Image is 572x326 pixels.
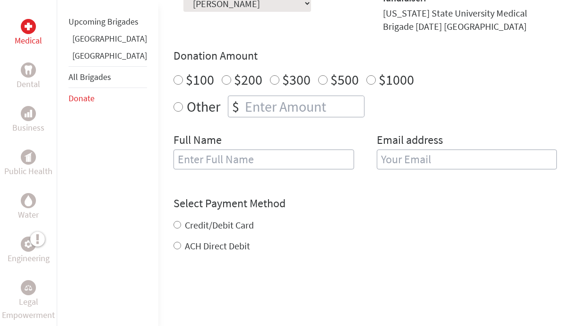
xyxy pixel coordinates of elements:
div: Public Health [21,150,36,165]
a: DentalDental [17,62,40,91]
div: Dental [21,62,36,78]
p: Dental [17,78,40,91]
div: [US_STATE] State University Medical Brigade [DATE] [GEOGRAPHIC_DATA] [383,7,557,33]
label: $300 [282,70,311,88]
label: $200 [234,70,262,88]
div: Legal Empowerment [21,280,36,295]
a: [GEOGRAPHIC_DATA] [72,50,147,61]
a: BusinessBusiness [12,106,44,134]
img: Legal Empowerment [25,285,32,291]
iframe: reCAPTCHA [173,272,317,308]
label: $1000 [379,70,414,88]
a: Upcoming Brigades [69,16,139,27]
li: Ghana [69,32,147,49]
p: Legal Empowerment [2,295,55,322]
div: $ [228,96,243,117]
a: WaterWater [18,193,39,221]
img: Water [25,195,32,206]
img: Dental [25,65,32,74]
li: Donate [69,88,147,109]
h4: Select Payment Method [173,196,557,211]
li: All Brigades [69,66,147,88]
a: Legal EmpowermentLegal Empowerment [2,280,55,322]
a: EngineeringEngineering [8,237,50,265]
div: Medical [21,19,36,34]
p: Business [12,121,44,134]
label: ACH Direct Debit [185,240,250,252]
li: Upcoming Brigades [69,11,147,32]
a: [GEOGRAPHIC_DATA] [72,33,147,44]
div: Water [21,193,36,208]
h4: Donation Amount [173,48,557,63]
label: $500 [330,70,359,88]
img: Engineering [25,240,32,248]
p: Water [18,208,39,221]
li: Guatemala [69,49,147,66]
label: Other [187,96,220,117]
img: Business [25,110,32,117]
a: Donate [69,93,95,104]
p: Engineering [8,252,50,265]
label: Email address [377,132,443,150]
div: Engineering [21,237,36,252]
label: Credit/Debit Card [185,219,254,231]
a: MedicalMedical [15,19,42,47]
label: $100 [186,70,214,88]
input: Enter Amount [243,96,364,117]
a: Public HealthPublic Health [4,150,52,178]
input: Enter Full Name [173,150,354,169]
img: Medical [25,23,32,30]
input: Your Email [377,150,557,169]
p: Medical [15,34,42,47]
p: Public Health [4,165,52,178]
div: Business [21,106,36,121]
a: All Brigades [69,71,111,82]
label: Full Name [173,132,222,150]
img: Public Health [25,152,32,162]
